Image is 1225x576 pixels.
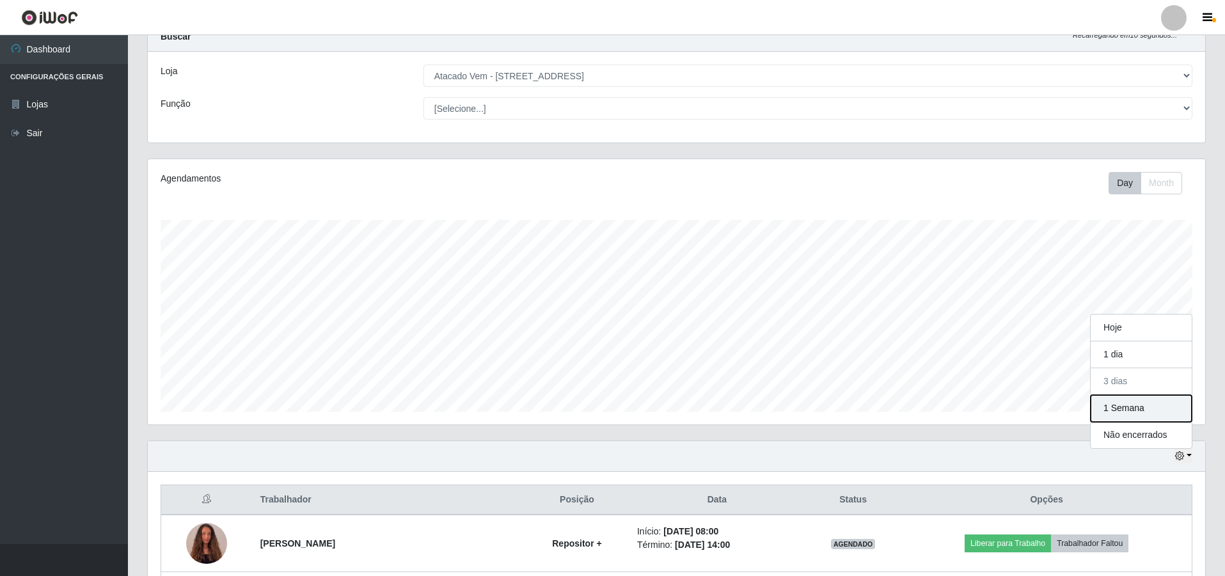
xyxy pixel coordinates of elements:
label: Função [161,97,191,111]
span: AGENDADO [831,539,876,549]
th: Trabalhador [253,485,525,515]
div: Agendamentos [161,172,580,185]
button: Liberar para Trabalho [965,534,1051,552]
strong: [PERSON_NAME] [260,538,335,549]
strong: Repositor + [552,538,601,549]
img: 1745413424976.jpeg [186,516,227,571]
strong: Buscar [161,31,191,42]
li: Término: [637,538,797,552]
div: Toolbar with button groups [1109,172,1192,194]
time: [DATE] 14:00 [675,540,730,550]
button: Trabalhador Faltou [1051,534,1128,552]
th: Data [629,485,805,515]
button: Hoje [1091,315,1192,341]
th: Status [805,485,902,515]
label: Loja [161,65,177,78]
i: Recarregando em 10 segundos... [1073,31,1177,39]
time: [DATE] 08:00 [663,526,718,536]
img: CoreUI Logo [21,10,78,26]
li: Início: [637,525,797,538]
button: 3 dias [1091,368,1192,395]
th: Posição [525,485,629,515]
div: First group [1109,172,1182,194]
button: Não encerrados [1091,422,1192,448]
th: Opções [901,485,1192,515]
button: Day [1109,172,1141,194]
button: Month [1141,172,1182,194]
button: 1 dia [1091,341,1192,368]
button: 1 Semana [1091,395,1192,422]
